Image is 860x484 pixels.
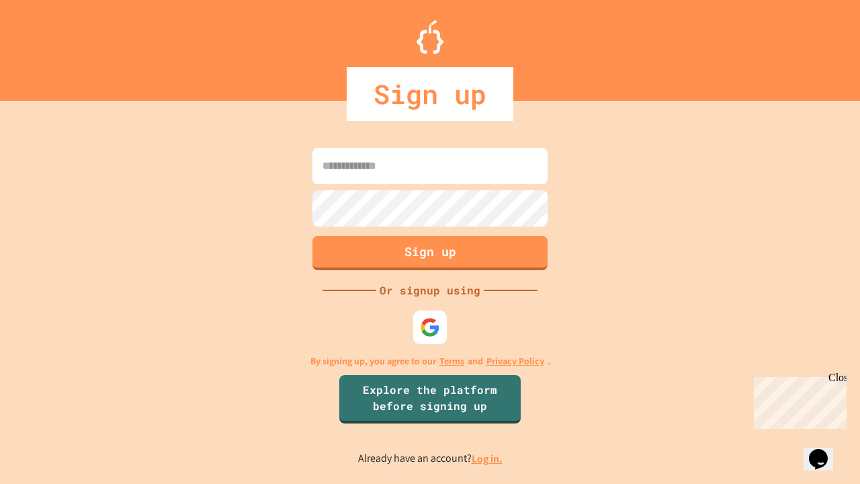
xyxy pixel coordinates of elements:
[417,20,443,54] img: Logo.svg
[5,5,93,85] div: Chat with us now!Close
[804,430,847,471] iframe: chat widget
[472,452,503,466] a: Log in.
[310,354,550,368] p: By signing up, you agree to our and .
[420,317,440,337] img: google-icon.svg
[439,354,464,368] a: Terms
[339,375,521,424] a: Explore the platform before signing up
[486,354,544,368] a: Privacy Policy
[748,372,847,429] iframe: chat widget
[312,236,548,270] button: Sign up
[347,67,513,121] div: Sign up
[358,450,503,467] p: Already have an account?
[376,282,484,298] div: Or signup using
